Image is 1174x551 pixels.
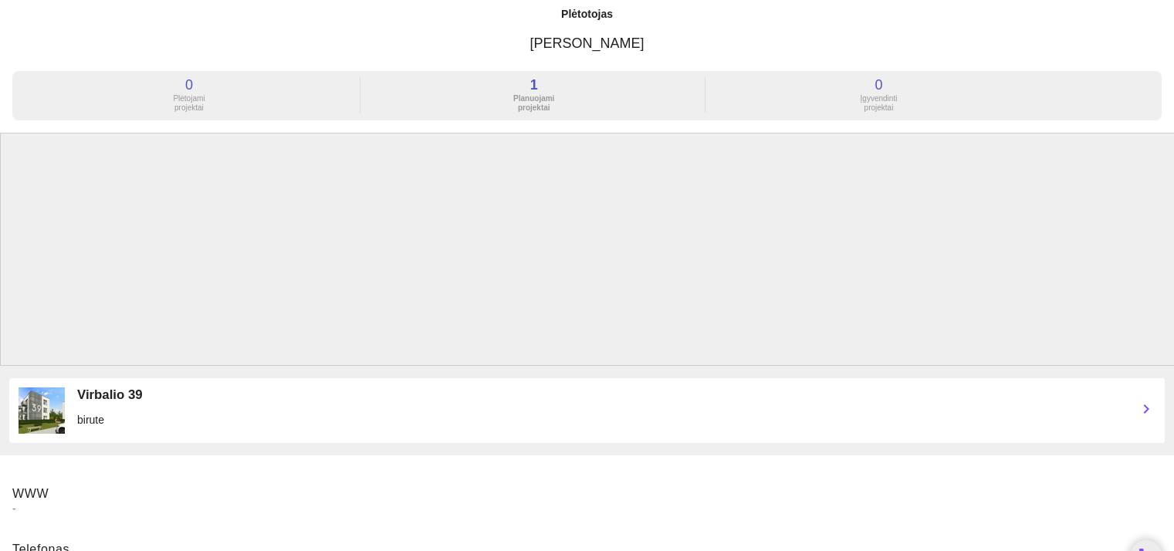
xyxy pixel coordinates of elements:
div: 0 [19,77,360,93]
a: 1 Planuojamiprojektai [364,100,709,113]
div: Virbalio 39 [77,387,1125,403]
div: birute [77,412,1125,428]
div: 1 [364,77,705,93]
div: 0 [709,77,1050,93]
div: Plėtojami projektai [19,94,360,113]
a: 0 Įgyvendintiprojektai [709,100,1050,113]
a: 0 Plėtojamiprojektai [19,100,364,113]
div: Įgyvendinti projektai [709,94,1050,113]
span: WWW [12,487,49,500]
img: DLdK9fWNDW.png [19,387,65,434]
div: Planuojami projektai [364,94,705,113]
a: chevron_right [1137,408,1155,421]
div: Plėtotojas [561,6,613,22]
span: - [12,502,1162,516]
i: chevron_right [1137,400,1155,418]
h3: [PERSON_NAME] [12,28,1162,59]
